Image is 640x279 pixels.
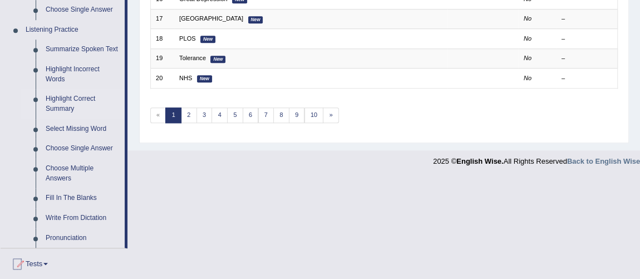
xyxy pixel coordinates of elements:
a: [GEOGRAPHIC_DATA] [179,15,243,22]
span: « [150,107,166,123]
a: 5 [227,107,243,123]
strong: English Wise. [456,157,503,165]
a: 2 [181,107,197,123]
em: New [197,75,212,82]
div: 2025 © All Rights Reserved [433,150,640,167]
a: Write From Dictation [41,208,125,228]
em: No [524,35,531,42]
a: PLOS [179,35,195,42]
a: Back to English Wise [567,157,640,165]
a: Listening Practice [21,20,125,40]
em: No [524,15,531,22]
em: No [524,55,531,61]
a: Choose Multiple Answers [41,159,125,188]
a: Summarize Spoken Text [41,40,125,60]
a: Highlight Correct Summary [41,89,125,119]
a: Tolerance [179,55,206,61]
a: Fill In The Blanks [41,188,125,208]
a: Select Missing Word [41,119,125,139]
a: Highlight Incorrect Words [41,60,125,89]
em: New [248,16,263,23]
div: – [562,54,612,63]
td: 20 [150,68,174,88]
a: Tests [1,248,127,276]
em: New [210,56,225,63]
td: 19 [150,48,174,68]
a: 10 [304,107,324,123]
a: 7 [258,107,274,123]
div: – [562,14,612,23]
div: – [562,74,612,83]
a: 6 [243,107,259,123]
em: No [524,75,531,81]
a: » [323,107,339,123]
a: 4 [211,107,228,123]
a: Pronunciation [41,228,125,248]
td: 17 [150,9,174,28]
a: 1 [165,107,181,123]
a: NHS [179,75,192,81]
div: – [562,35,612,43]
a: 9 [289,107,305,123]
a: 8 [273,107,289,123]
a: 3 [196,107,213,123]
em: New [200,36,215,43]
td: 18 [150,29,174,48]
a: Choose Single Answer [41,139,125,159]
